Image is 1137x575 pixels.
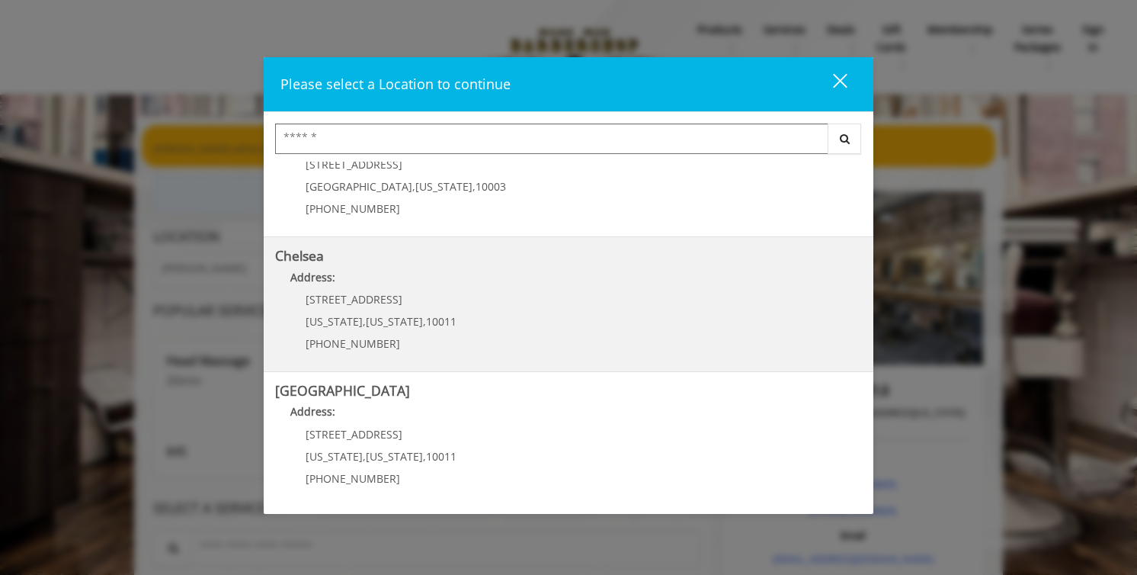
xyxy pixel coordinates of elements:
span: [US_STATE] [306,449,363,464]
span: 10003 [476,179,506,194]
span: Please select a Location to continue [280,75,511,93]
span: [US_STATE] [306,314,363,329]
span: , [412,179,415,194]
span: [US_STATE] [366,449,423,464]
span: , [423,314,426,329]
div: Center Select [275,124,862,162]
span: , [423,449,426,464]
span: , [472,179,476,194]
span: [STREET_ADDRESS] [306,292,402,307]
span: [STREET_ADDRESS] [306,427,402,442]
span: 10011 [426,449,456,464]
span: , [363,449,366,464]
span: [STREET_ADDRESS] [306,157,402,172]
b: Address: [290,270,335,284]
span: 10011 [426,314,456,329]
input: Search Center [275,124,828,154]
b: [GEOGRAPHIC_DATA] [275,381,410,400]
span: [PHONE_NUMBER] [306,336,400,351]
span: [PHONE_NUMBER] [306,471,400,486]
b: Chelsea [275,246,324,265]
span: , [363,314,366,329]
div: close dialog [815,72,846,95]
button: close dialog [805,69,857,100]
span: [US_STATE] [415,179,472,194]
span: [PHONE_NUMBER] [306,201,400,216]
span: [US_STATE] [366,314,423,329]
i: Search button [836,133,854,144]
b: Address: [290,404,335,419]
span: [GEOGRAPHIC_DATA] [306,179,412,194]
